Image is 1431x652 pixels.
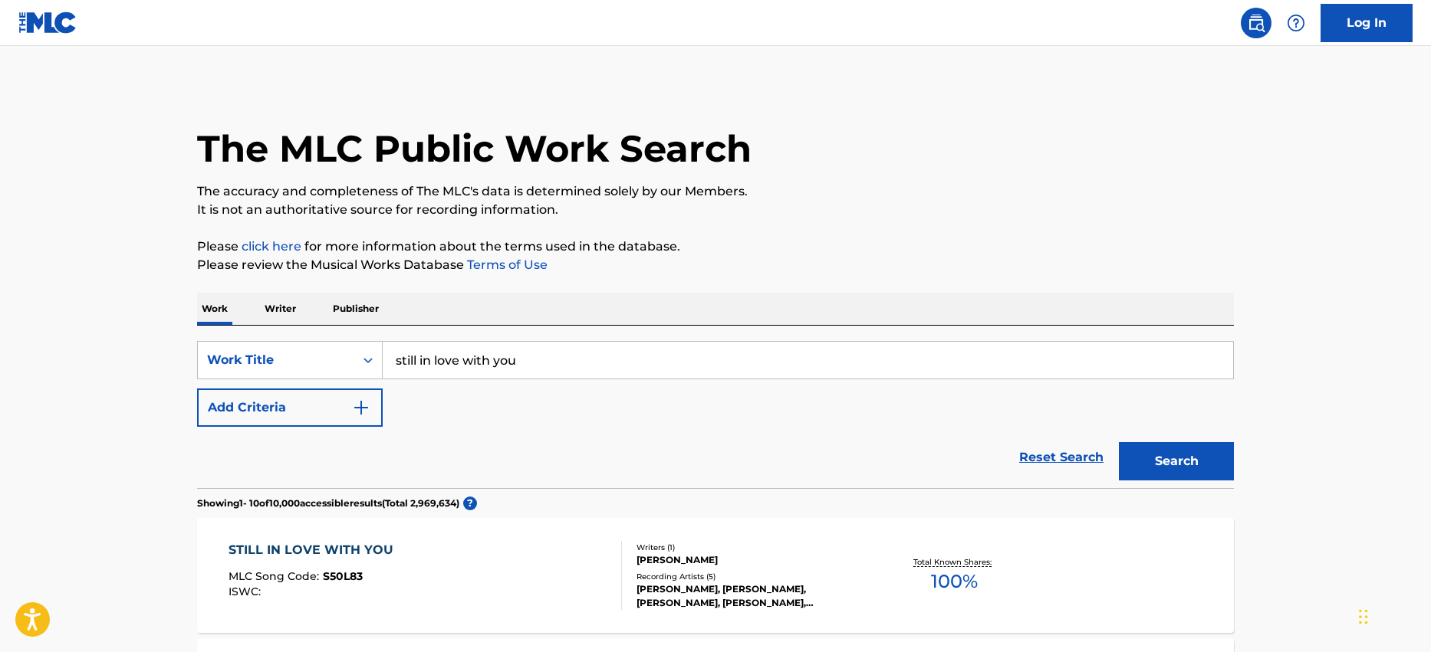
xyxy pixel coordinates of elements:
img: MLC Logo [18,11,77,34]
p: Writer [260,293,301,325]
h1: The MLC Public Work Search [197,126,752,172]
p: Publisher [328,293,383,325]
iframe: Chat Widget [1354,578,1431,652]
img: help [1287,14,1305,32]
p: It is not an authoritative source for recording information. [197,201,1234,219]
a: Log In [1321,4,1413,42]
button: Search [1119,442,1234,480]
span: 100 % [931,568,978,595]
div: Work Title [207,351,345,369]
span: ? [463,496,477,510]
button: Add Criteria [197,388,383,427]
div: STILL IN LOVE WITH YOU [229,541,401,559]
a: Terms of Use [464,257,548,272]
p: Total Known Shares: [913,556,995,568]
div: Help [1281,8,1311,38]
form: Search Form [197,341,1234,488]
div: Drag [1359,594,1368,640]
p: Please review the Musical Works Database [197,256,1234,274]
img: search [1247,14,1265,32]
p: Work [197,293,232,325]
div: [PERSON_NAME], [PERSON_NAME], [PERSON_NAME], [PERSON_NAME], [PERSON_NAME] [637,582,868,610]
p: The accuracy and completeness of The MLC's data is determined solely by our Members. [197,182,1234,201]
span: S50L83 [323,569,363,583]
img: 9d2ae6d4665cec9f34b9.svg [352,398,370,417]
div: [PERSON_NAME] [637,553,868,567]
a: Public Search [1241,8,1271,38]
span: ISWC : [229,585,265,598]
div: Writers ( 1 ) [637,542,868,553]
p: Showing 1 - 10 of 10,000 accessible results (Total 2,969,634 ) [197,496,459,510]
a: Reset Search [1012,441,1111,474]
p: Please for more information about the terms used in the database. [197,238,1234,256]
div: Recording Artists ( 5 ) [637,571,868,582]
a: STILL IN LOVE WITH YOUMLC Song Code:S50L83ISWC:Writers (1)[PERSON_NAME]Recording Artists (5)[PERS... [197,518,1234,633]
span: MLC Song Code : [229,569,323,583]
a: click here [242,239,301,254]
